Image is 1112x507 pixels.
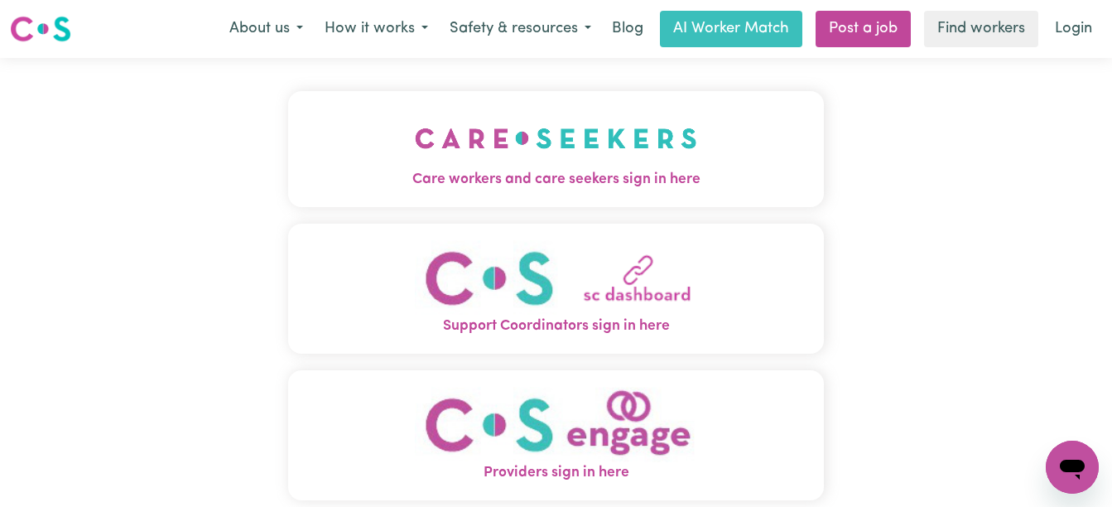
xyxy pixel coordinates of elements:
button: Providers sign in here [288,370,825,500]
span: Support Coordinators sign in here [288,316,825,337]
a: Blog [602,11,653,47]
a: Find workers [924,11,1038,47]
button: How it works [314,12,439,46]
button: About us [219,12,314,46]
button: Care workers and care seekers sign in here [288,91,825,207]
a: Post a job [816,11,911,47]
span: Care workers and care seekers sign in here [288,169,825,191]
a: Careseekers logo [10,10,71,48]
button: Support Coordinators sign in here [288,224,825,354]
img: Careseekers logo [10,14,71,44]
span: Providers sign in here [288,462,825,484]
a: Login [1045,11,1102,47]
button: Safety & resources [439,12,602,46]
a: AI Worker Match [660,11,802,47]
iframe: Button to launch messaging window [1046,441,1099,494]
